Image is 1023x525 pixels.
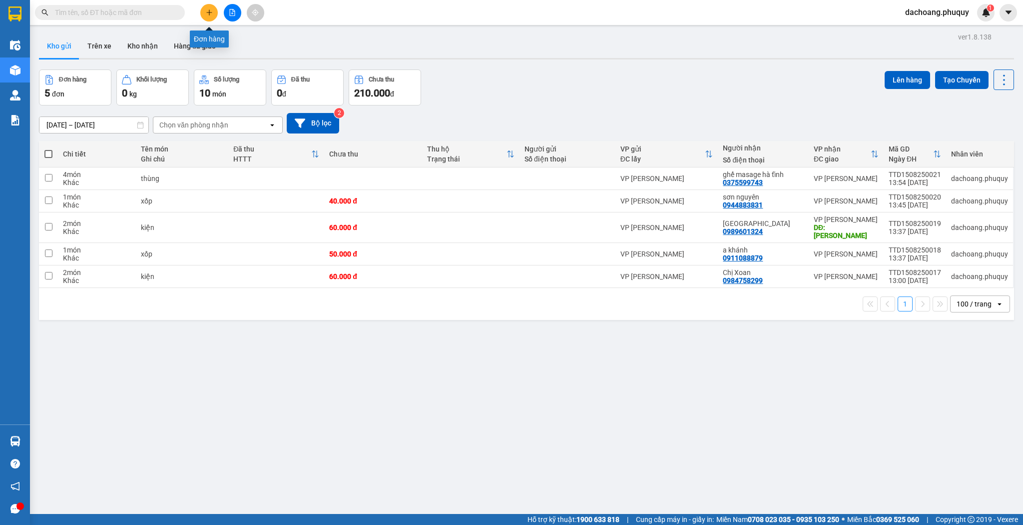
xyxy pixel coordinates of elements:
sup: 2 [334,108,344,118]
div: Khác [63,201,131,209]
span: món [212,90,226,98]
div: 40.000 đ [329,197,417,205]
span: 10 [199,87,210,99]
div: Đơn hàng [190,30,229,47]
span: Miền Nam [716,514,839,525]
span: plus [206,9,213,16]
div: 60.000 đ [329,223,417,231]
span: đơn [52,90,64,98]
div: 100 / trang [957,299,992,309]
img: warehouse-icon [10,40,20,50]
button: caret-down [1000,4,1017,21]
div: VP [PERSON_NAME] [814,197,879,205]
img: solution-icon [10,115,20,125]
span: 0 [122,87,127,99]
div: Đơn hàng [59,76,86,83]
svg: open [996,300,1004,308]
div: VP [PERSON_NAME] [620,223,713,231]
div: Số lượng [214,76,239,83]
strong: 1900 633 818 [576,515,619,523]
span: Cung cấp máy in - giấy in: [636,514,714,525]
button: 1 [898,296,913,311]
div: TTD1508250017 [889,268,941,276]
div: 0944883831 [723,201,763,209]
div: Đã thu [291,76,310,83]
div: Khác [63,227,131,235]
svg: open [268,121,276,129]
div: Chị Xoan [723,268,804,276]
div: Số điện thoại [723,156,804,164]
div: VP nhận [814,145,871,153]
th: Toggle SortBy [615,141,718,167]
div: Số điện thoại [524,155,610,163]
span: caret-down [1004,8,1013,17]
div: dachoang.phuquy [951,174,1008,182]
div: dachoang.phuquy [951,272,1008,280]
button: Đã thu0đ [271,69,344,105]
div: Khác [63,276,131,284]
button: plus [200,4,218,21]
div: VP [PERSON_NAME] [620,272,713,280]
div: 2 món [63,268,131,276]
button: Bộ lọc [287,113,339,133]
div: TTD1508250020 [889,193,941,201]
div: VP [PERSON_NAME] [814,215,879,223]
div: dachoang.phuquy [951,223,1008,231]
div: Chọn văn phòng nhận [159,120,228,130]
button: Hàng đã giao [166,34,224,58]
span: Miền Bắc [847,514,919,525]
div: VP [PERSON_NAME] [814,174,879,182]
div: Chưa thu [369,76,394,83]
div: VP [PERSON_NAME] [814,272,879,280]
div: VP [PERSON_NAME] [814,250,879,258]
div: 60.000 đ [329,272,417,280]
th: Toggle SortBy [228,141,324,167]
div: 1 món [63,246,131,254]
span: 0 [277,87,282,99]
div: Khác [63,178,131,186]
div: 0989601324 [723,227,763,235]
div: Ngày ĐH [889,155,933,163]
sup: 1 [987,4,994,11]
div: 13:37 [DATE] [889,227,941,235]
div: Nhân viên [951,150,1008,158]
th: Toggle SortBy [884,141,946,167]
button: Kho nhận [119,34,166,58]
img: icon-new-feature [982,8,991,17]
span: Hỗ trợ kỹ thuật: [527,514,619,525]
div: 13:00 [DATE] [889,276,941,284]
img: logo-vxr [8,6,21,21]
input: Tìm tên, số ĐT hoặc mã đơn [55,7,173,18]
div: VP [PERSON_NAME] [620,174,713,182]
img: warehouse-icon [10,90,20,100]
div: 0375599743 [723,178,763,186]
span: đ [282,90,286,98]
button: file-add [224,4,241,21]
div: Chưa thu [329,150,417,158]
div: 50.000 đ [329,250,417,258]
span: file-add [229,9,236,16]
div: Đã thu [233,145,311,153]
div: 1 món [63,193,131,201]
div: 13:45 [DATE] [889,201,941,209]
div: Khối lượng [136,76,167,83]
div: VP [PERSON_NAME] [620,250,713,258]
div: Chi tiết [63,150,131,158]
div: ĐC giao [814,155,871,163]
div: ver 1.8.138 [958,31,992,42]
div: xốp [141,250,223,258]
div: HTTT [233,155,311,163]
button: Khối lượng0kg [116,69,189,105]
div: Tên món [141,145,223,153]
button: Số lượng10món [194,69,266,105]
span: copyright [968,516,975,523]
div: xốp [141,197,223,205]
div: thùng [141,174,223,182]
div: ghế masage hà tĩnh [723,170,804,178]
div: dachoang.phuquy [951,250,1008,258]
img: warehouse-icon [10,65,20,75]
div: Thu hộ [427,145,507,153]
span: 1 [989,4,992,11]
div: Mã GD [889,145,933,153]
img: warehouse-icon [10,436,20,446]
